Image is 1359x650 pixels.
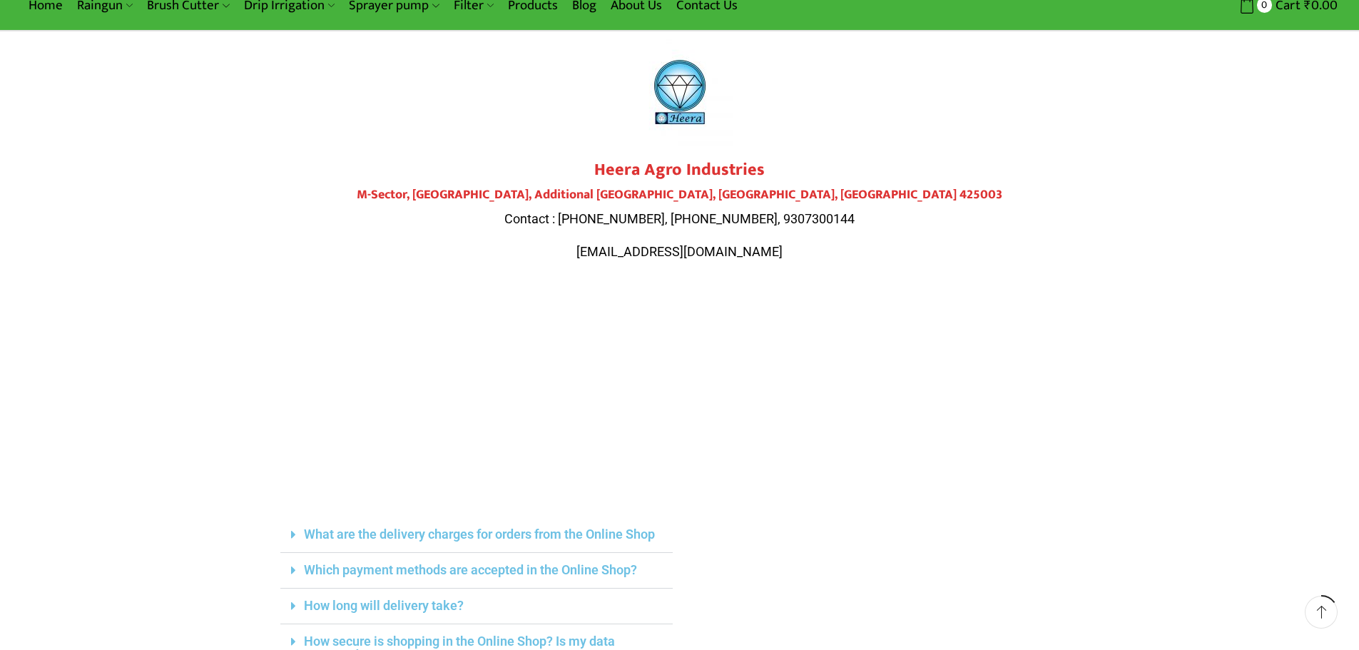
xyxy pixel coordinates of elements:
[626,39,733,146] img: heera-logo-1000
[280,589,673,624] div: How long will delivery take?
[304,562,637,577] a: Which payment methods are accepted in the Online Shop?
[280,517,673,553] div: What are the delivery charges for orders from the Online Shop
[304,598,464,613] a: How long will delivery take?
[576,244,783,259] span: [EMAIL_ADDRESS][DOMAIN_NAME]
[280,188,1079,203] h4: M-Sector, [GEOGRAPHIC_DATA], Additional [GEOGRAPHIC_DATA], [GEOGRAPHIC_DATA], [GEOGRAPHIC_DATA] 4...
[304,527,655,542] a: What are the delivery charges for orders from the Online Shop
[594,156,765,184] strong: Heera Agro Industries
[280,553,673,589] div: Which payment methods are accepted in the Online Shop?
[504,211,855,226] span: Contact : [PHONE_NUMBER], [PHONE_NUMBER], 9307300144
[280,289,1079,503] iframe: Plot No.119, M-Sector, Patil Nagar, MIDC, Jalgaon, Maharashtra 425003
